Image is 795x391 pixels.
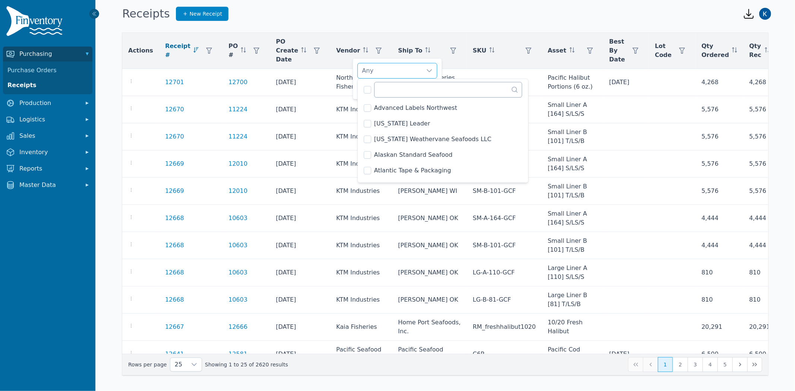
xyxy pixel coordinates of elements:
td: KTM Industries [330,259,392,286]
td: 5,576 [743,123,776,150]
td: [PERSON_NAME] OK [392,232,467,259]
td: Pacific Seafood Group [330,341,392,368]
td: Small Liner A [164] S/LS/S [542,150,603,178]
td: [DATE] [270,123,330,150]
a: 12667 [165,322,184,331]
td: [PERSON_NAME] OK [392,259,467,286]
a: 12581 [228,350,247,359]
span: Lot Code [655,42,672,60]
span: Vendor [336,46,360,55]
a: 12669 [165,159,184,168]
span: Best By Date [609,37,625,64]
button: Purchasing [3,47,92,61]
span: Showing 1 to 25 of 2620 results [205,361,288,368]
td: [DATE] [270,205,330,232]
td: KTM Industries [330,232,392,259]
a: 12010 [228,187,247,195]
span: Rows per page [170,358,187,371]
td: 5,576 [743,178,776,205]
span: Qty Rec [749,42,762,60]
button: Page 3 [688,357,703,372]
td: Small Liner A [164] S/LS/S [542,205,603,232]
span: Inventory [19,148,79,157]
a: 12666 [228,322,247,331]
span: Sales [19,131,79,140]
td: Northport Fisheries, Inc. [330,69,392,96]
td: 5,576 [695,96,743,123]
td: [PERSON_NAME] OK [392,205,467,232]
td: PH6P [467,69,542,96]
td: KTM Industries [330,150,392,178]
a: 12669 [165,187,184,195]
button: Page 5 [717,357,732,372]
td: Pacific Seafood Group [392,341,467,368]
td: 810 [695,286,743,314]
li: Alaska Leader [359,116,527,131]
td: 4,268 [743,69,776,96]
td: 4,444 [695,232,743,259]
button: Master Data [3,178,92,193]
td: 4,444 [743,232,776,259]
span: New Receipt [190,10,222,18]
button: Page 2 [673,357,688,372]
a: 10603 [228,241,247,250]
span: Advanced Labels Northwest [374,104,457,112]
td: [DATE] [270,259,330,286]
span: Purchasing [19,50,79,58]
span: Ship To [398,46,422,55]
td: KTM Industries [330,205,392,232]
td: [DATE] [270,232,330,259]
td: 20,291 [743,314,776,341]
button: Page 4 [703,357,717,372]
td: 810 [743,259,776,286]
a: Receipts [4,78,91,93]
td: 5,576 [695,178,743,205]
a: 12668 [165,295,184,304]
td: Pacific Halibut Portions (6 oz.) [542,69,603,96]
button: Last Page [747,357,762,372]
a: 12701 [165,78,184,87]
td: 5,576 [695,123,743,150]
td: Pacific Cod Portions (6 oz.) [542,341,603,368]
button: Production [3,96,92,111]
td: 4,444 [743,205,776,232]
span: Logistics [19,115,79,124]
td: 4,444 [695,205,743,232]
a: 12668 [165,268,184,277]
span: [US_STATE] Leader [374,119,430,128]
td: [PERSON_NAME] OK [392,286,467,314]
span: [US_STATE] Weathervane Seafoods LLC [374,135,492,144]
td: 6,500 [743,341,776,368]
h1: Receipts [122,7,170,20]
td: 810 [695,259,743,286]
button: Inventory [3,145,92,160]
a: Purchase Orders [4,63,91,78]
td: 810 [743,286,776,314]
td: Small Liner B [101] T/LS/B [542,178,603,205]
a: 12670 [165,132,184,141]
td: KTM Industries [330,286,392,314]
a: 10603 [228,268,247,277]
a: 11224 [228,132,247,141]
li: Alaskan Standard Seafood [359,147,527,162]
td: LG-B-81-GCF [467,286,542,314]
button: Reports [3,161,92,176]
span: Master Data [19,181,79,190]
div: Any [358,63,422,78]
td: SM-B-101-GCF [467,178,542,205]
img: Finventory [6,6,66,39]
li: Alaska Weathervane Seafoods LLC [359,132,527,147]
button: Next Page [732,357,747,372]
td: Small Liner B [101] T/LS/B [542,232,603,259]
td: Kaia Fisheries [330,314,392,341]
td: [DATE] [270,286,330,314]
td: [DATE] [270,69,330,96]
span: Asset [548,46,567,55]
a: 11224 [228,105,247,114]
td: [DATE] [270,314,330,341]
a: 12668 [165,214,184,223]
a: New Receipt [176,7,228,21]
td: [DATE] [270,178,330,205]
td: [DATE] [603,341,649,368]
td: [DATE] [603,69,649,96]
